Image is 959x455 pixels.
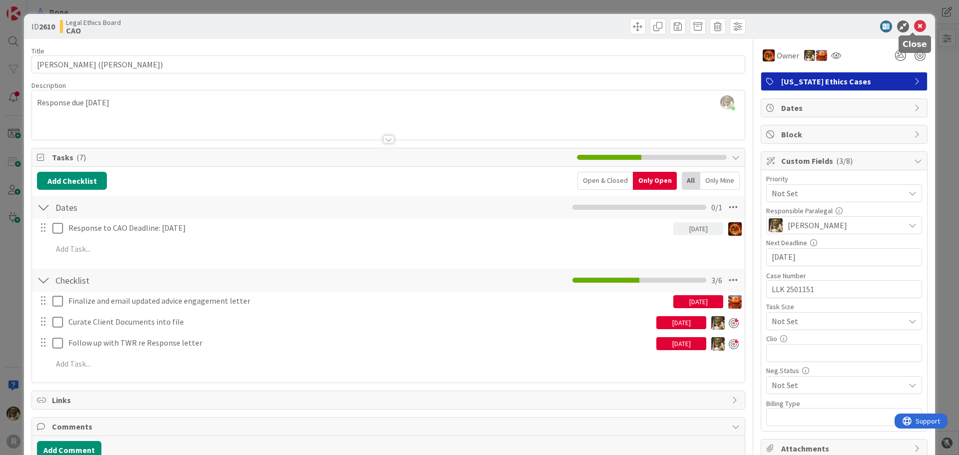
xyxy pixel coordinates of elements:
img: KA [728,295,742,309]
span: Custom Fields [781,155,909,167]
span: Not Set [772,186,900,200]
img: DG [804,50,815,61]
div: Next Deadline [766,239,922,246]
div: Task Size [766,303,922,310]
div: Neg.Status [766,367,922,374]
span: 3 / 6 [711,274,722,286]
p: Curate Client Documents into file [68,316,652,328]
span: [PERSON_NAME] [788,219,847,231]
input: type card name here... [31,55,745,73]
img: DG [711,337,725,351]
div: All [682,172,700,190]
span: Comments [52,421,727,433]
span: Links [52,394,727,406]
label: Billing Type [766,399,800,408]
span: Legal Ethics Board [66,18,121,26]
p: Response due [DATE] [37,97,740,108]
img: KA [816,50,827,61]
span: Block [781,128,909,140]
button: Add Checklist [37,172,107,190]
p: Response to CAO Deadline: [DATE] [68,222,669,234]
span: Dates [781,102,909,114]
input: Add Checklist... [52,271,277,289]
div: [DATE] [656,316,706,329]
b: 2610 [39,21,55,31]
span: 0 / 1 [711,201,722,213]
span: Description [31,81,66,90]
span: Owner [777,49,799,61]
img: TR [763,49,775,61]
span: ( 3/8 ) [836,156,853,166]
p: Follow up with TWR re Response letter [68,337,652,349]
div: [DATE] [673,222,723,235]
div: Only Open [633,172,677,190]
input: Add Checklist... [52,198,277,216]
img: DG [711,316,725,330]
b: CAO [66,26,121,34]
div: Clio [766,335,922,342]
span: Tasks [52,151,572,163]
span: Attachments [781,443,909,455]
span: Not Set [772,378,900,392]
p: Finalize and email updated advice engagement letter [68,295,669,307]
span: ( 7 ) [76,152,86,162]
input: MM/DD/YYYY [772,249,917,266]
img: TR [728,222,742,236]
img: yW9LRPfq2I1p6cQkqhMnMPjKb8hcA9gF.jpg [720,95,734,109]
span: Support [21,1,45,13]
label: Case Number [766,271,806,280]
label: Title [31,46,44,55]
div: [DATE] [673,295,723,308]
span: Not Set [772,314,900,328]
img: DG [769,218,783,232]
div: [DATE] [656,337,706,350]
div: Responsible Paralegal [766,207,922,214]
div: Open & Closed [577,172,633,190]
span: [US_STATE] Ethics Cases [781,75,909,87]
div: Only Mine [700,172,740,190]
div: Priority [766,175,922,182]
span: ID [31,20,55,32]
h5: Close [903,39,927,49]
